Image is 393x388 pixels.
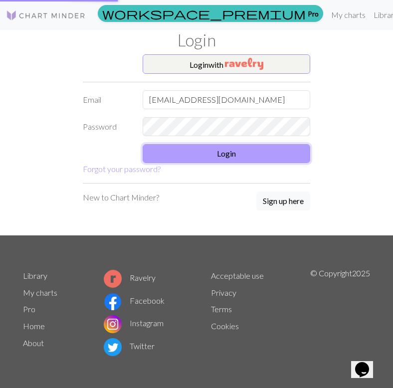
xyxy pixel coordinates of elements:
a: About [23,338,44,348]
img: Ravelry logo [104,270,122,288]
a: Pro [23,304,35,314]
label: Email [77,90,137,109]
button: Login [143,144,310,163]
img: Ravelry [225,58,263,70]
a: Cookies [211,321,239,331]
a: Pro [98,5,323,22]
img: Facebook logo [104,293,122,311]
p: © Copyright 2025 [310,267,370,358]
a: Facebook [104,296,165,305]
a: Privacy [211,288,236,297]
a: My charts [23,288,57,297]
img: Instagram logo [104,315,122,333]
iframe: chat widget [351,348,383,378]
a: Ravelry [104,273,156,282]
button: Loginwith [143,54,310,74]
a: Acceptable use [211,271,264,280]
a: Instagram [104,318,164,328]
span: workspace_premium [102,6,306,20]
p: New to Chart Minder? [83,192,159,203]
a: Library [23,271,47,280]
img: Logo [6,9,86,21]
a: Twitter [104,341,155,351]
a: Sign up here [256,192,310,211]
button: Sign up here [256,192,310,210]
label: Password [77,117,137,136]
h1: Login [17,30,376,50]
a: My charts [327,5,370,25]
img: Twitter logo [104,338,122,356]
a: Forgot your password? [83,164,161,174]
a: Terms [211,304,232,314]
a: Home [23,321,45,331]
